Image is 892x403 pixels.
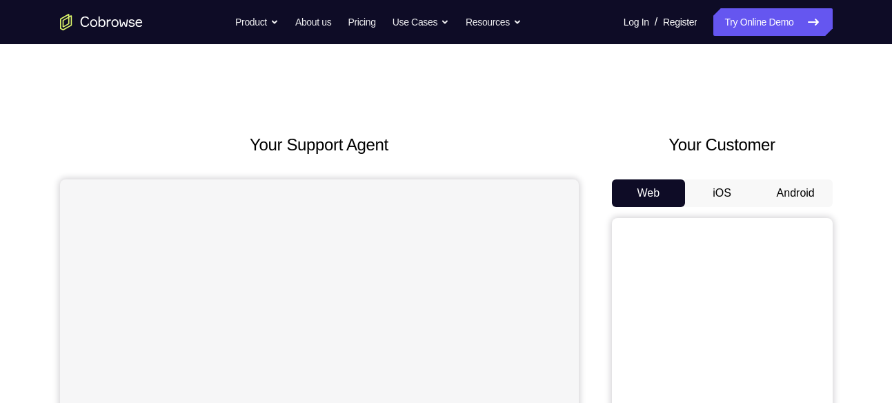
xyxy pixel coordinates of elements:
[685,179,759,207] button: iOS
[624,8,649,36] a: Log In
[466,8,522,36] button: Resources
[393,8,449,36] button: Use Cases
[295,8,331,36] a: About us
[60,132,579,157] h2: Your Support Agent
[348,8,375,36] a: Pricing
[713,8,832,36] a: Try Online Demo
[612,179,686,207] button: Web
[655,14,657,30] span: /
[60,14,143,30] a: Go to the home page
[612,132,833,157] h2: Your Customer
[663,8,697,36] a: Register
[759,179,833,207] button: Android
[235,8,279,36] button: Product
